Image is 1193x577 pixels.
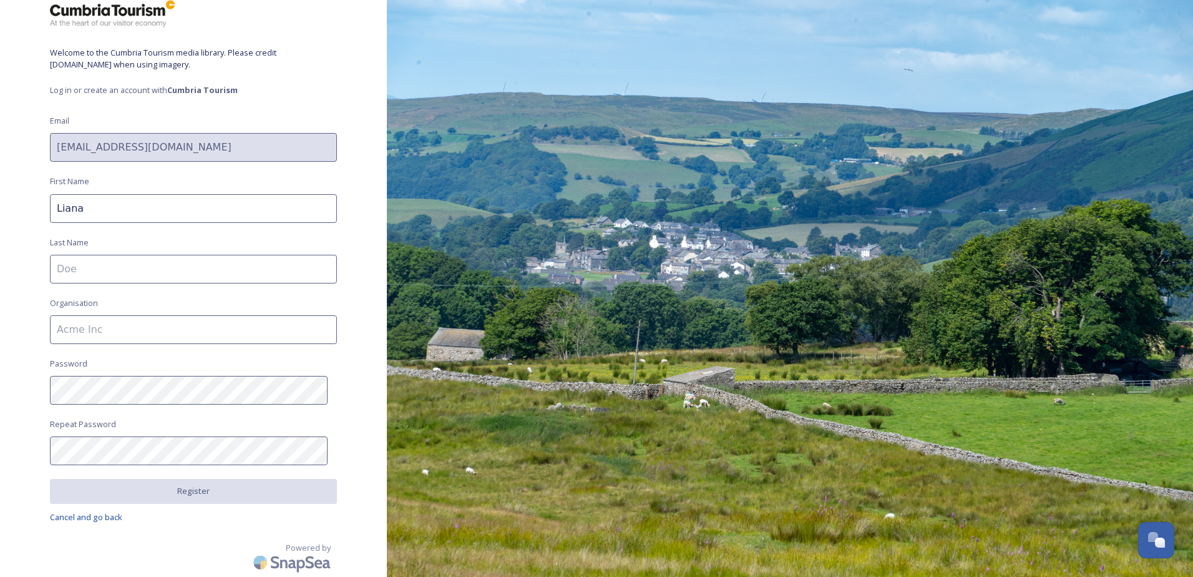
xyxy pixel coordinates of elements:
span: Repeat Password [50,418,116,430]
span: Welcome to the Cumbria Tourism media library. Please credit [DOMAIN_NAME] when using imagery. [50,47,337,71]
span: Log in or create an account with [50,84,337,96]
span: Password [50,358,87,370]
span: Email [50,115,69,127]
input: John [50,194,337,223]
input: Doe [50,255,337,284]
span: Cancel and go back [50,511,122,523]
span: Powered by [286,542,331,554]
span: Organisation [50,297,98,309]
span: Last Name [50,237,89,249]
input: john.doe@snapsea.io [50,133,337,162]
input: Acme Inc [50,315,337,344]
img: SnapSea Logo [250,548,337,577]
button: Open Chat [1138,522,1174,558]
strong: Cumbria Tourism [167,84,238,96]
span: First Name [50,175,89,187]
button: Register [50,479,337,503]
